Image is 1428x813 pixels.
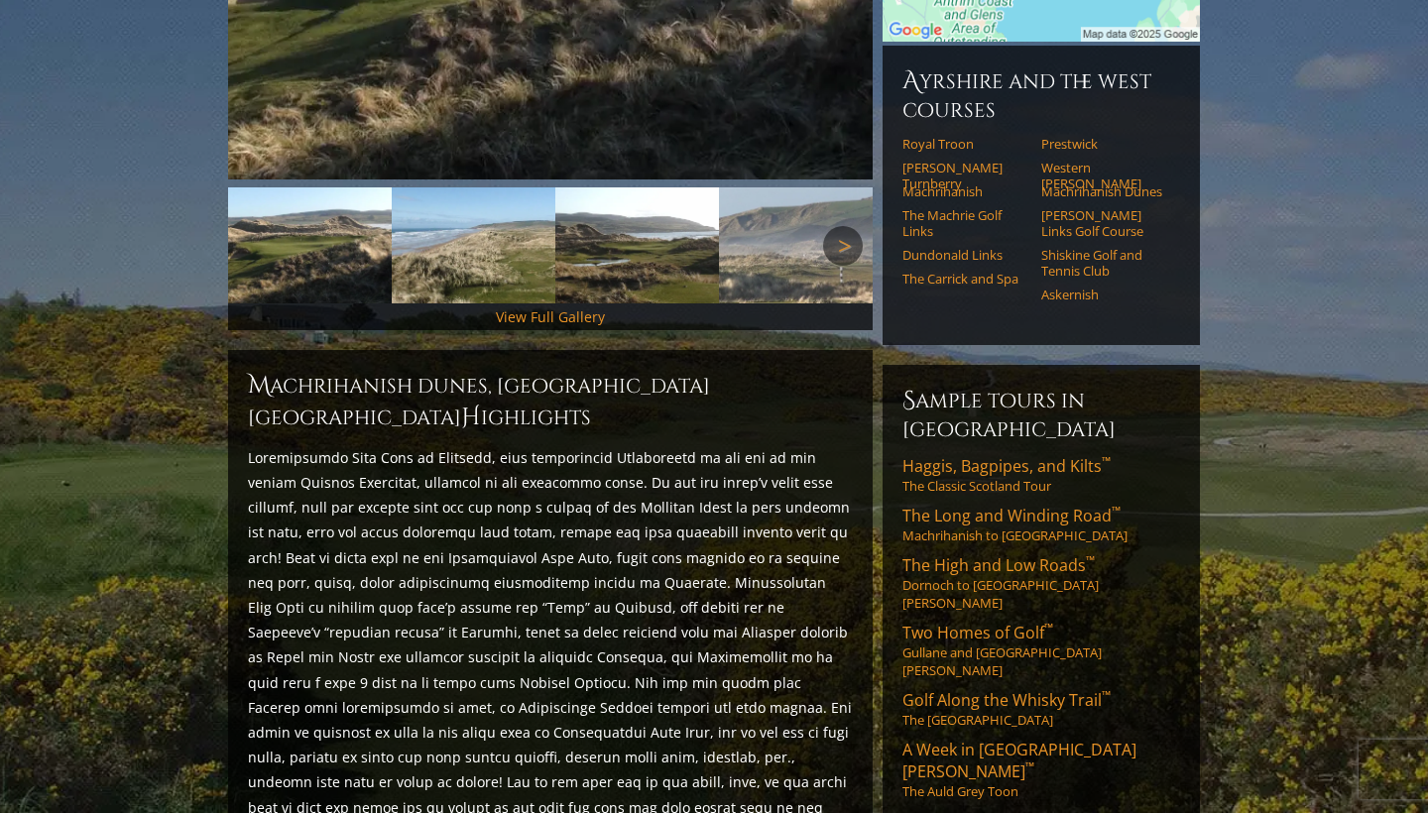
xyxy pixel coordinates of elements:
[823,226,863,266] a: Next
[902,622,1053,643] span: Two Homes of Golf
[902,271,1028,287] a: The Carrick and Spa
[902,505,1121,526] span: The Long and Winding Road
[902,455,1180,495] a: Haggis, Bagpipes, and Kilts™The Classic Scotland Tour
[1041,247,1167,280] a: Shiskine Golf and Tennis Club
[902,554,1180,612] a: The High and Low Roads™Dornoch to [GEOGRAPHIC_DATA][PERSON_NAME]
[902,207,1028,240] a: The Machrie Golf Links
[1112,503,1121,520] sup: ™
[902,183,1028,199] a: Machrihanish
[902,739,1180,800] a: A Week in [GEOGRAPHIC_DATA][PERSON_NAME]™The Auld Grey Toon
[902,505,1180,544] a: The Long and Winding Road™Machrihanish to [GEOGRAPHIC_DATA]
[902,385,1180,443] h6: Sample Tours in [GEOGRAPHIC_DATA]
[1102,687,1111,704] sup: ™
[902,160,1028,192] a: [PERSON_NAME] Turnberry
[248,370,853,433] h2: Machrihanish Dunes, [GEOGRAPHIC_DATA] [GEOGRAPHIC_DATA] ighlights
[902,554,1095,576] span: The High and Low Roads
[902,455,1111,477] span: Haggis, Bagpipes, and Kilts
[1041,287,1167,302] a: Askernish
[1041,136,1167,152] a: Prestwick
[902,65,1180,124] h6: Ayrshire and the West Courses
[902,136,1028,152] a: Royal Troon
[902,689,1180,729] a: Golf Along the Whisky Trail™The [GEOGRAPHIC_DATA]
[496,307,605,326] a: View Full Gallery
[1086,552,1095,569] sup: ™
[1025,758,1034,775] sup: ™
[902,739,1136,782] span: A Week in [GEOGRAPHIC_DATA][PERSON_NAME]
[1041,160,1167,192] a: Western [PERSON_NAME]
[461,402,481,433] span: H
[902,247,1028,263] a: Dundonald Links
[1102,453,1111,470] sup: ™
[902,689,1111,711] span: Golf Along the Whisky Trail
[1044,620,1053,637] sup: ™
[902,622,1180,679] a: Two Homes of Golf™Gullane and [GEOGRAPHIC_DATA][PERSON_NAME]
[1041,183,1167,199] a: Machrihanish Dunes
[1041,207,1167,240] a: [PERSON_NAME] Links Golf Course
